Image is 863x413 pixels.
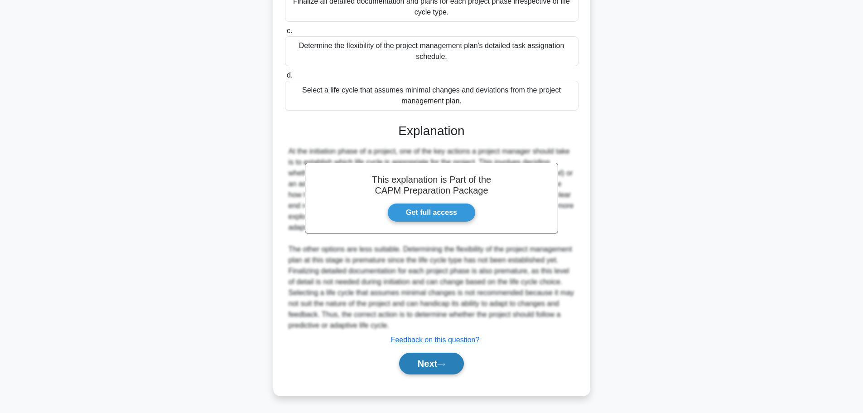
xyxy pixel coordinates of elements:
h3: Explanation [290,123,573,139]
span: c. [287,27,292,34]
div: Select a life cycle that assumes minimal changes and deviations from the project management plan. [285,81,579,111]
div: At the initiation phase of a project, one of the key actions a project manager should take is to ... [289,146,575,331]
span: d. [287,71,293,79]
a: Get full access [387,203,476,222]
div: Determine the flexibility of the project management plan's detailed task assignation schedule. [285,36,579,66]
button: Next [399,353,464,374]
a: Feedback on this question? [391,336,480,344]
